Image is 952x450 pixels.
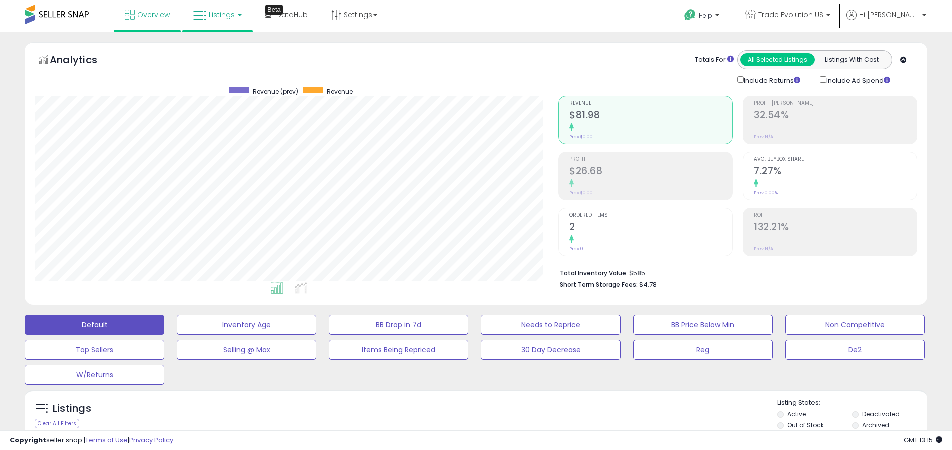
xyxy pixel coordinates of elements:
[25,365,164,385] button: W/Returns
[569,157,732,162] span: Profit
[329,340,468,360] button: Items Being Repriced
[569,221,732,235] h2: 2
[754,190,778,196] small: Prev: 0.00%
[740,53,815,66] button: All Selected Listings
[85,435,128,445] a: Terms of Use
[177,315,316,335] button: Inventory Age
[904,435,942,445] span: 2025-09-15 13:15 GMT
[35,419,79,428] div: Clear All Filters
[25,340,164,360] button: Top Sellers
[785,340,925,360] button: De2
[327,87,353,96] span: Revenue
[569,101,732,106] span: Revenue
[209,10,235,20] span: Listings
[787,421,824,429] label: Out of Stock
[50,53,117,69] h5: Analytics
[754,246,773,252] small: Prev: N/A
[814,53,889,66] button: Listings With Cost
[684,9,696,21] i: Get Help
[633,340,773,360] button: Reg
[754,165,917,179] h2: 7.27%
[695,55,734,65] div: Totals For
[137,10,170,20] span: Overview
[129,435,173,445] a: Privacy Policy
[569,134,593,140] small: Prev: $0.00
[862,410,900,418] label: Deactivated
[699,11,712,20] span: Help
[785,315,925,335] button: Non Competitive
[329,315,468,335] button: BB Drop in 7d
[177,340,316,360] button: Selling @ Max
[569,190,593,196] small: Prev: $0.00
[787,410,806,418] label: Active
[639,280,657,289] span: $4.78
[265,5,283,15] div: Tooltip anchor
[862,421,889,429] label: Archived
[560,266,910,278] li: $585
[730,74,812,86] div: Include Returns
[777,398,927,408] p: Listing States:
[758,10,823,20] span: Trade Evolution US
[276,10,308,20] span: DataHub
[754,221,917,235] h2: 132.21%
[25,315,164,335] button: Default
[481,315,620,335] button: Needs to Reprice
[754,157,917,162] span: Avg. Buybox Share
[754,101,917,106] span: Profit [PERSON_NAME]
[569,246,583,252] small: Prev: 0
[10,436,173,445] div: seller snap | |
[846,10,926,32] a: Hi [PERSON_NAME]
[633,315,773,335] button: BB Price Below Min
[481,340,620,360] button: 30 Day Decrease
[560,269,628,277] b: Total Inventory Value:
[560,280,638,289] b: Short Term Storage Fees:
[754,109,917,123] h2: 32.54%
[253,87,298,96] span: Revenue (prev)
[676,1,729,32] a: Help
[569,165,732,179] h2: $26.68
[754,213,917,218] span: ROI
[569,213,732,218] span: Ordered Items
[53,402,91,416] h5: Listings
[569,109,732,123] h2: $81.98
[10,435,46,445] strong: Copyright
[812,74,906,86] div: Include Ad Spend
[754,134,773,140] small: Prev: N/A
[859,10,919,20] span: Hi [PERSON_NAME]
